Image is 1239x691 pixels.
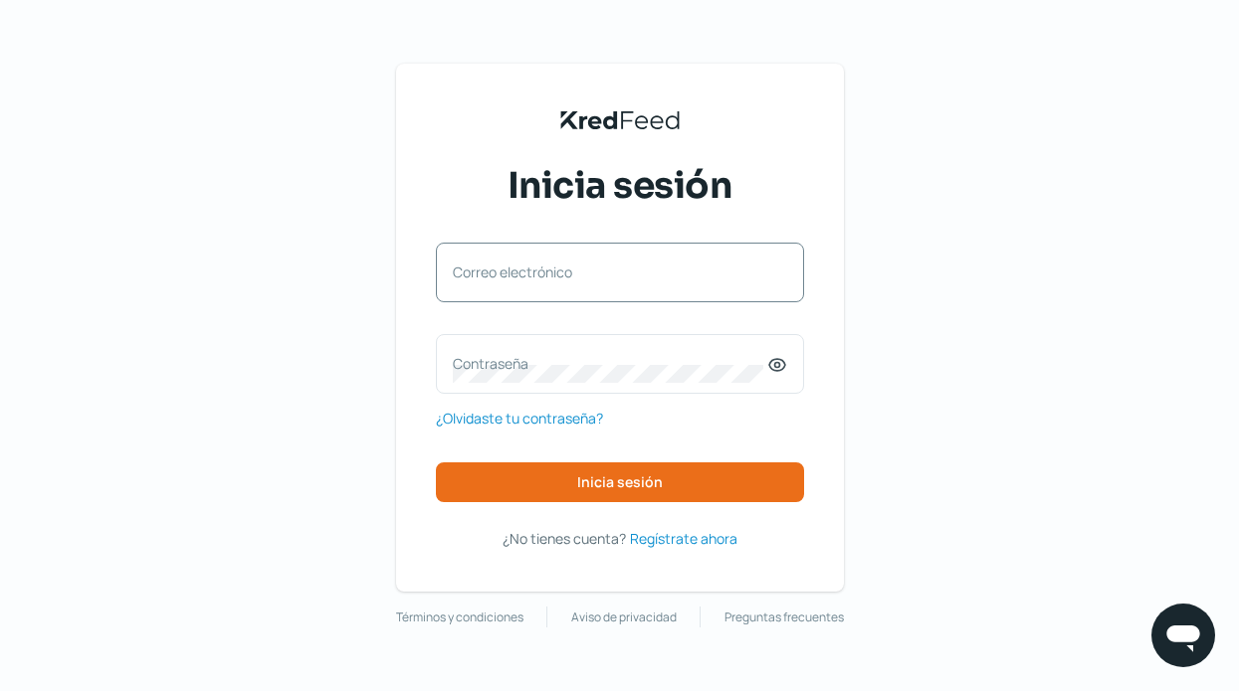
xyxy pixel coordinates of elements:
a: Términos y condiciones [396,606,523,628]
a: Aviso de privacidad [571,606,677,628]
a: Regístrate ahora [630,526,737,551]
img: chatIcon [1163,615,1203,655]
span: Inicia sesión [508,161,732,211]
a: Preguntas frecuentes [724,606,844,628]
span: ¿No tienes cuenta? [503,529,626,548]
span: Inicia sesión [577,475,663,489]
label: Contraseña [453,354,767,373]
button: Inicia sesión [436,462,804,502]
a: ¿Olvidaste tu contraseña? [436,406,603,431]
label: Correo electrónico [453,262,767,281]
